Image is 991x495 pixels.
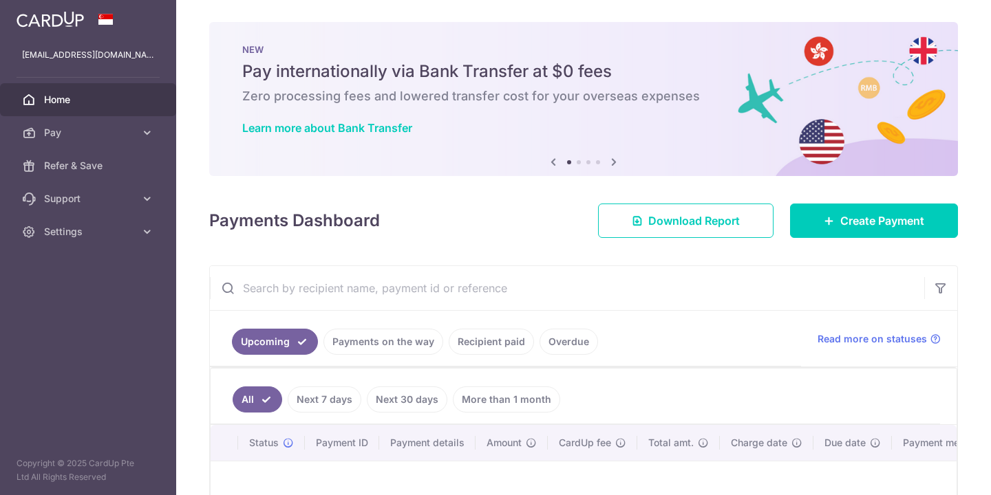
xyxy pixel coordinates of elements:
[242,60,925,82] h5: Pay internationally via Bank Transfer at $0 fees
[249,436,279,450] span: Status
[790,203,958,238] a: Create Payment
[17,11,84,27] img: CardUp
[559,436,611,450] span: CardUp fee
[22,48,154,62] p: [EMAIL_ADDRESS][DOMAIN_NAME]
[818,332,927,346] span: Read more on statuses
[210,266,924,310] input: Search by recipient name, payment id or reference
[367,386,447,412] a: Next 30 days
[242,44,925,55] p: NEW
[818,332,941,346] a: Read more on statuses
[242,88,925,104] h6: Zero processing fees and lowered transfer cost for your overseas expenses
[232,329,318,355] a: Upcoming
[453,386,560,412] a: More than 1 month
[44,93,135,107] span: Home
[824,436,866,450] span: Due date
[44,159,135,173] span: Refer & Save
[598,203,774,238] a: Download Report
[648,212,740,229] span: Download Report
[449,329,534,355] a: Recipient paid
[209,208,380,233] h4: Payments Dashboard
[209,22,958,176] img: Bank transfer banner
[44,192,135,206] span: Support
[44,225,135,239] span: Settings
[379,425,476,461] th: Payment details
[233,386,282,412] a: All
[305,425,379,461] th: Payment ID
[242,121,412,135] a: Learn more about Bank Transfer
[323,329,443,355] a: Payments on the way
[487,436,522,450] span: Amount
[648,436,694,450] span: Total amt.
[840,212,924,229] span: Create Payment
[540,329,598,355] a: Overdue
[44,126,135,140] span: Pay
[288,386,361,412] a: Next 7 days
[731,436,787,450] span: Charge date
